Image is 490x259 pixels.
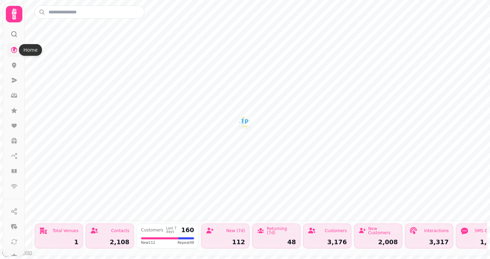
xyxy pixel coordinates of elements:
div: 2,008 [359,239,398,245]
div: Customers [141,228,163,232]
div: New Customers [368,227,398,235]
div: 112 [206,239,245,245]
div: 3,176 [308,239,347,245]
div: 48 [257,239,296,245]
div: Home [19,44,42,56]
span: New 112 [141,240,155,245]
div: 3,317 [409,239,449,245]
div: Contacts [111,229,129,233]
div: Total Venues [53,229,78,233]
div: New (7d) [226,229,245,233]
span: Repeat 48 [178,240,194,245]
div: 1 [39,239,78,245]
div: 160 [181,227,194,233]
div: Returning (7d) [267,227,296,235]
div: Customers [324,229,347,233]
button: Skyline SIPS SJQ [239,116,251,127]
div: 2,108 [90,239,129,245]
div: Interactions [424,229,449,233]
div: Map marker [239,116,251,129]
div: Last 7 days [166,227,179,234]
a: Mapbox logo [2,249,32,257]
